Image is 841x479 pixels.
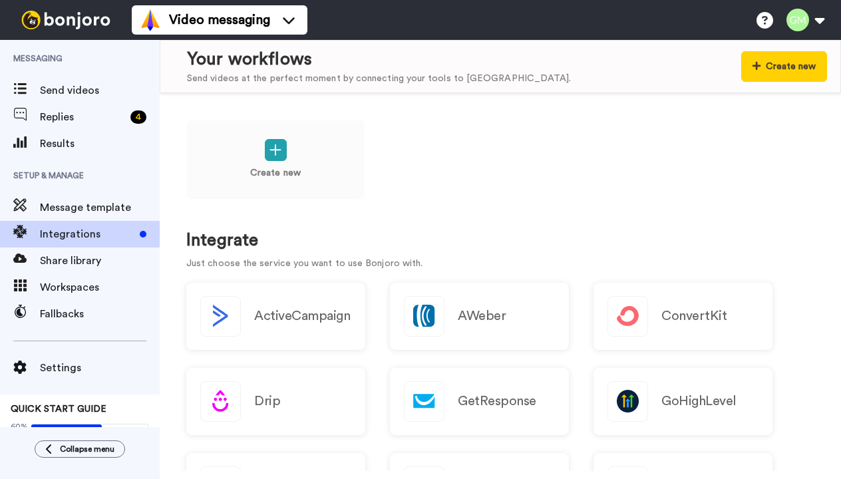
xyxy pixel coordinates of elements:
[40,109,125,125] span: Replies
[250,166,301,180] p: Create new
[661,309,727,323] h2: ConvertKit
[40,200,160,216] span: Message template
[661,394,737,408] h2: GoHighLevel
[201,382,240,421] img: logo_drip.svg
[35,440,125,458] button: Collapse menu
[608,382,647,421] img: logo_gohighlevel.png
[130,110,146,124] div: 4
[187,47,571,72] div: Your workflows
[11,404,106,414] span: QUICK START GUIDE
[405,297,444,336] img: logo_aweber.svg
[458,309,506,323] h2: AWeber
[593,368,772,435] a: GoHighLevel
[40,306,160,322] span: Fallbacks
[186,120,365,200] a: Create new
[60,444,114,454] span: Collapse menu
[40,136,160,152] span: Results
[40,360,160,376] span: Settings
[186,231,814,250] h1: Integrate
[140,9,161,31] img: vm-color.svg
[40,279,160,295] span: Workspaces
[201,297,240,336] img: logo_activecampaign.svg
[390,368,569,435] a: GetResponse
[40,226,134,242] span: Integrations
[254,309,350,323] h2: ActiveCampaign
[186,283,365,350] button: ActiveCampaign
[187,72,571,86] div: Send videos at the perfect moment by connecting your tools to [GEOGRAPHIC_DATA].
[390,283,569,350] a: AWeber
[40,253,160,269] span: Share library
[741,51,827,82] button: Create new
[458,394,536,408] h2: GetResponse
[186,368,365,435] a: Drip
[169,11,270,29] span: Video messaging
[593,283,772,350] a: ConvertKit
[16,11,116,29] img: bj-logo-header-white.svg
[405,382,444,421] img: logo_getresponse.svg
[254,394,280,408] h2: Drip
[11,421,28,432] span: 60%
[186,257,814,271] p: Just choose the service you want to use Bonjoro with.
[608,297,647,336] img: logo_convertkit.svg
[40,82,160,98] span: Send videos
